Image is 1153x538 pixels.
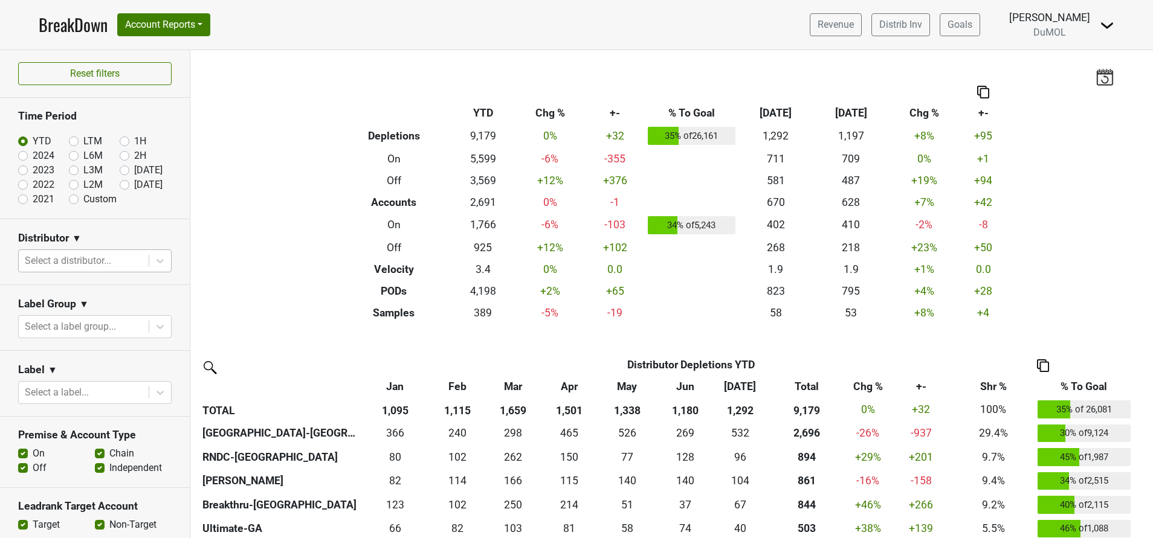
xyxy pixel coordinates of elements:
[738,148,813,170] td: 711
[952,421,1035,446] td: 29.4%
[337,258,451,280] th: Velocity
[451,102,515,124] th: YTD
[1037,359,1049,372] img: Copy to clipboard
[846,469,891,493] td: -16 %
[889,302,960,324] td: +8 %
[109,446,134,461] label: Chain
[109,461,162,475] label: Independent
[596,469,657,493] td: 140.333
[199,376,361,397] th: &nbsp;: activate to sort column ascending
[541,376,596,397] th: Apr: activate to sort column ascending
[134,134,146,149] label: 1H
[33,446,45,461] label: On
[515,302,586,324] td: -5 %
[599,520,654,536] div: 58
[660,520,709,536] div: 74
[889,237,960,258] td: +23 %
[199,397,361,421] th: TOTAL
[544,473,593,488] div: 115
[586,258,645,280] td: 0.0
[430,376,485,397] th: Feb: activate to sort column ascending
[433,425,482,441] div: 240
[337,237,451,258] th: Off
[586,102,645,124] th: +-
[361,469,430,493] td: 81.668
[952,493,1035,517] td: 9.2%
[363,520,427,536] div: 66
[337,302,451,324] th: Samples
[541,397,596,421] th: 1,501
[361,493,430,517] td: 122.51
[599,473,654,488] div: 140
[586,302,645,324] td: -19
[712,376,767,397] th: Jul: activate to sort column ascending
[767,376,845,397] th: Total: activate to sort column ascending
[430,421,485,446] td: 240.1
[430,397,485,421] th: 1,115
[912,403,930,415] span: +32
[813,124,889,148] td: 1,197
[596,397,657,421] th: 1,338
[515,124,586,148] td: 0 %
[544,425,593,441] div: 465
[813,170,889,191] td: 487
[846,376,891,397] th: Chg %: activate to sort column ascending
[361,397,430,421] th: 1,095
[712,469,767,493] td: 104.167
[960,258,1007,280] td: 0.0
[660,425,709,441] div: 269
[430,354,952,376] th: Distributor Depletions YTD
[660,473,709,488] div: 140
[738,280,813,302] td: 823
[738,191,813,213] td: 670
[586,213,645,237] td: -103
[33,192,54,207] label: 2021
[134,178,163,192] label: [DATE]
[337,170,451,191] th: Off
[363,449,427,465] div: 80
[767,421,845,446] th: 2695.603
[83,178,103,192] label: L2M
[596,376,657,397] th: May: activate to sort column ascending
[541,469,596,493] td: 114.666
[18,429,172,441] h3: Premise & Account Type
[657,397,712,421] th: 1,180
[117,13,210,36] button: Account Reports
[451,258,515,280] td: 3.4
[889,124,960,148] td: +8 %
[770,425,843,441] div: 2,696
[586,237,645,258] td: +102
[657,445,712,469] td: 127.504
[952,376,1035,397] th: Shr %: activate to sort column ascending
[433,449,482,465] div: 102
[433,473,482,488] div: 114
[960,124,1007,148] td: +95
[83,163,103,178] label: L3M
[72,231,82,246] span: ▼
[485,493,541,517] td: 250.334
[515,102,586,124] th: Chg %
[889,213,960,237] td: -2 %
[337,124,451,148] th: Depletions
[485,397,541,421] th: 1,659
[712,493,767,517] td: 66.671
[893,449,949,465] div: +201
[18,363,45,376] h3: Label
[940,13,980,36] a: Goals
[485,376,541,397] th: Mar: activate to sort column ascending
[433,497,482,513] div: 102
[33,149,54,163] label: 2024
[485,421,541,446] td: 297.8
[738,102,813,124] th: [DATE]
[657,376,712,397] th: Jun: activate to sort column ascending
[79,297,89,312] span: ▼
[363,473,427,488] div: 82
[715,449,764,465] div: 96
[451,191,515,213] td: 2,691
[199,493,361,517] th: Breakthru-[GEOGRAPHIC_DATA]
[1100,18,1114,33] img: Dropdown Menu
[541,421,596,446] td: 465.334
[960,191,1007,213] td: +42
[488,497,539,513] div: 250
[889,102,960,124] th: Chg %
